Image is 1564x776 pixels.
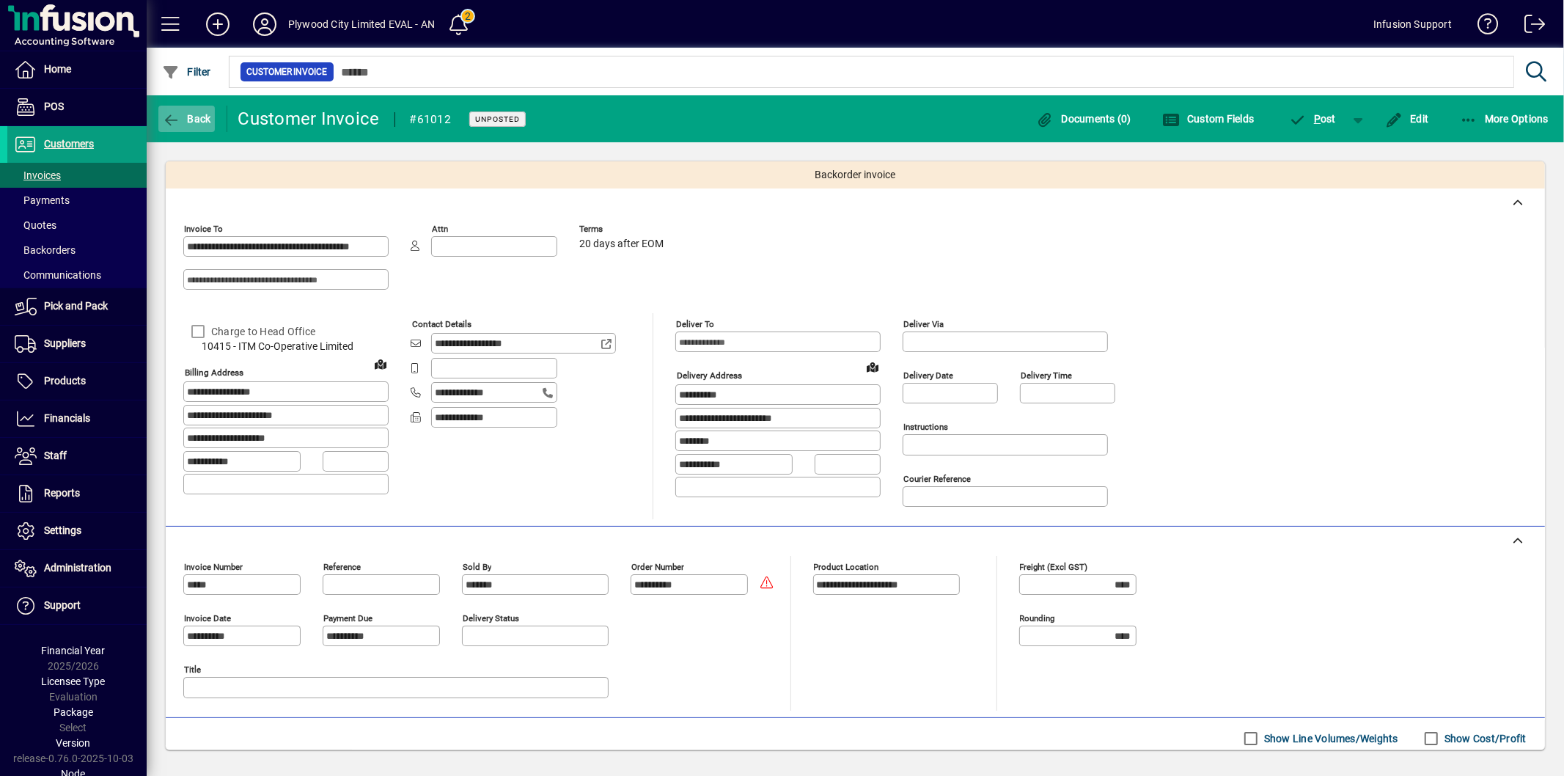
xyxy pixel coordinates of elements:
span: Settings [44,524,81,536]
span: Pick and Pack [44,300,108,312]
span: More Options [1460,113,1549,125]
button: Edit [1381,106,1433,132]
mat-label: Delivery date [903,370,953,381]
span: Invoices [15,169,61,181]
span: Staff [44,450,67,461]
mat-label: Deliver via [903,319,944,329]
mat-label: Sold by [463,562,491,572]
span: 10415 - ITM Co-Operative Limited [183,339,389,354]
span: Back [162,113,211,125]
a: Products [7,363,147,400]
span: Backorder invoice [815,167,896,183]
mat-label: Product location [814,562,879,572]
a: Support [7,588,147,624]
a: Suppliers [7,326,147,362]
span: Financial Year [42,645,106,656]
span: Licensee Type [42,676,106,687]
a: Settings [7,513,147,549]
span: P [1314,113,1321,125]
mat-label: Deliver To [676,319,714,329]
a: Invoices [7,163,147,188]
span: Backorders [15,244,76,256]
label: Show Cost/Profit [1442,731,1527,746]
a: Financials [7,400,147,437]
button: Post [1282,106,1344,132]
a: Home [7,51,147,88]
span: Communications [15,269,101,281]
app-page-header-button: Back [147,106,227,132]
button: Back [158,106,215,132]
span: Financials [44,412,90,424]
button: Filter [158,59,215,85]
span: POS [44,100,64,112]
mat-label: Delivery status [463,613,519,623]
a: Staff [7,438,147,475]
mat-label: Invoice date [184,613,231,623]
mat-label: Reference [323,562,361,572]
button: Add [194,11,241,37]
span: Unposted [475,114,520,124]
span: Custom Fields [1162,113,1255,125]
mat-label: Delivery time [1021,370,1072,381]
div: Infusion Support [1373,12,1452,36]
mat-label: Invoice To [184,224,223,234]
span: Home [44,63,71,75]
mat-label: Payment due [323,613,372,623]
button: Custom Fields [1159,106,1258,132]
div: #61012 [410,108,452,131]
span: Quotes [15,219,56,231]
span: Products [44,375,86,387]
a: Knowledge Base [1466,3,1499,51]
span: Customer Invoice [246,65,328,79]
mat-label: Invoice number [184,562,243,572]
mat-label: Order number [631,562,684,572]
mat-label: Attn [432,224,448,234]
a: View on map [861,355,884,378]
a: Payments [7,188,147,213]
span: Payments [15,194,70,206]
span: Support [44,599,81,611]
span: Administration [44,562,111,574]
a: POS [7,89,147,125]
button: Profile [241,11,288,37]
span: Edit [1385,113,1429,125]
span: Customers [44,138,94,150]
a: Backorders [7,238,147,263]
a: Communications [7,263,147,288]
a: Reports [7,475,147,512]
a: Administration [7,550,147,587]
span: Terms [579,224,667,234]
a: Quotes [7,213,147,238]
span: Filter [162,66,211,78]
mat-label: Rounding [1020,613,1055,623]
span: ost [1289,113,1337,125]
a: Logout [1513,3,1546,51]
a: View on map [369,352,392,376]
mat-label: Instructions [903,422,948,432]
a: Pick and Pack [7,288,147,325]
span: Package [54,706,93,718]
span: Suppliers [44,337,86,349]
span: 20 days after EOM [579,238,664,250]
button: More Options [1456,106,1553,132]
div: Plywood City Limited EVAL - AN [288,12,435,36]
mat-label: Title [184,665,201,675]
div: Customer Invoice [238,107,380,131]
span: Reports [44,487,80,499]
span: Version [56,737,91,749]
button: Documents (0) [1032,106,1135,132]
span: Documents (0) [1036,113,1131,125]
mat-label: Freight (excl GST) [1020,562,1088,572]
label: Show Line Volumes/Weights [1261,731,1398,746]
mat-label: Courier Reference [903,474,971,484]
